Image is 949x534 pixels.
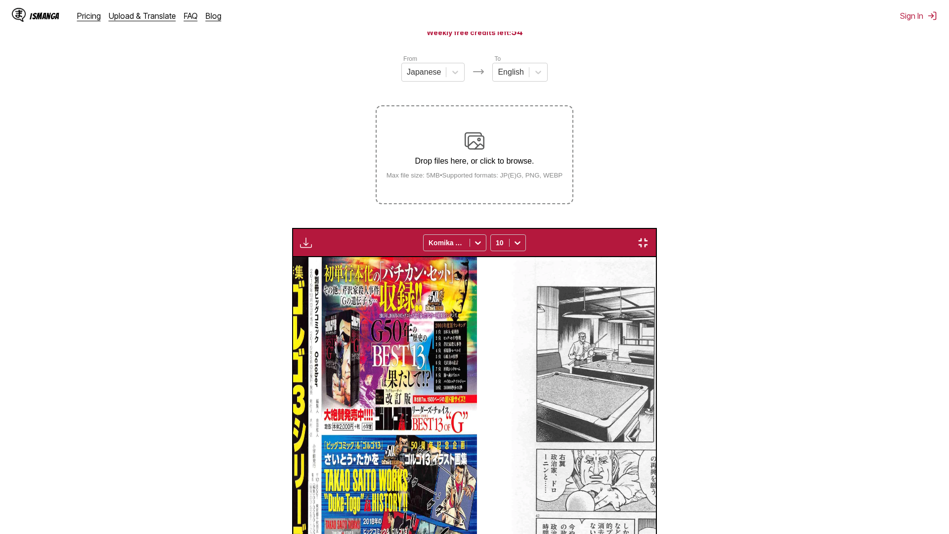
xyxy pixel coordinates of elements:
button: Sign In [900,11,937,21]
img: Sign out [927,11,937,21]
span: 54 [511,27,523,37]
img: Languages icon [473,66,484,78]
div: IsManga [30,11,59,21]
a: Blog [206,11,221,21]
h3: Weekly free credits left: [24,26,925,38]
label: To [494,55,501,62]
img: Download translated images [300,237,312,249]
a: FAQ [184,11,198,21]
label: From [403,55,417,62]
img: Exit fullscreen [637,237,649,249]
p: Drop files here, or click to browse. [379,157,571,166]
small: Max file size: 5MB • Supported formats: JP(E)G, PNG, WEBP [379,172,571,179]
a: Upload & Translate [109,11,176,21]
img: IsManga Logo [12,8,26,22]
a: Pricing [77,11,101,21]
a: IsManga LogoIsManga [12,8,77,24]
